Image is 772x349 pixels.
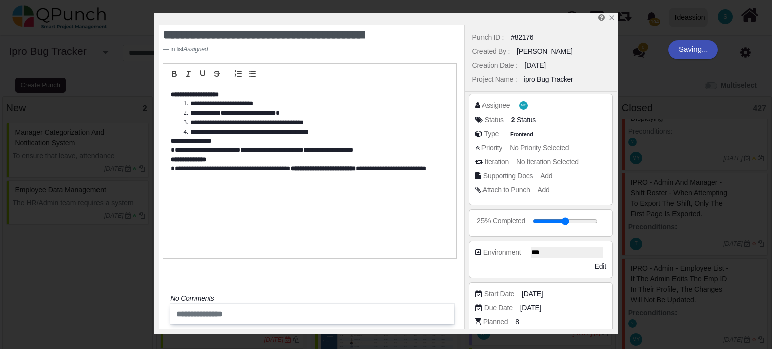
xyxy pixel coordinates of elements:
span: Status [517,115,536,124]
svg: x [608,14,615,21]
span: MY [521,104,526,107]
div: Iteration [485,157,509,167]
div: Supporting Docs [483,171,533,181]
span: [DATE] [522,289,543,299]
span: [DATE] [520,303,541,313]
div: Priority [481,143,502,153]
span: Add [537,186,549,194]
div: Start Date [484,289,514,299]
span: Add [540,172,552,180]
div: Saving... [668,40,718,59]
div: [DATE] [525,60,546,71]
div: Attach to Punch [482,185,530,195]
div: #82176 [511,32,533,43]
span: No Iteration Selected [516,158,579,166]
u: Assigned [183,46,208,53]
i: No Comments [170,294,214,302]
cite: Source Title [183,46,208,53]
div: ipro Bug Tracker [524,74,573,85]
div: Status [485,114,504,125]
footer: in list [163,45,405,54]
span: Frontend [508,130,535,139]
i: Edit Punch [598,14,605,21]
span: Edit [595,262,606,270]
div: Environment [483,247,521,258]
a: x [608,14,615,22]
span: Mohammed Yakub Raza Khan A [519,101,528,110]
span: <div><span class="badge badge-secondary" style="background-color: #A4DD00"> <i class="fa fa-tag p... [511,114,536,125]
div: Planned [483,317,508,327]
div: Created By : [472,46,510,57]
div: Creation Date : [472,60,518,71]
div: Due Date [484,303,513,313]
span: 8 [515,317,519,327]
div: Punch ID : [472,32,504,43]
span: 2 [511,115,515,124]
div: Type [484,129,499,139]
div: Assignee [482,100,510,111]
div: 25% Completed [477,216,525,226]
div: [PERSON_NAME] [517,46,573,57]
div: Project Name : [472,74,517,85]
span: No Priority Selected [510,144,569,152]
